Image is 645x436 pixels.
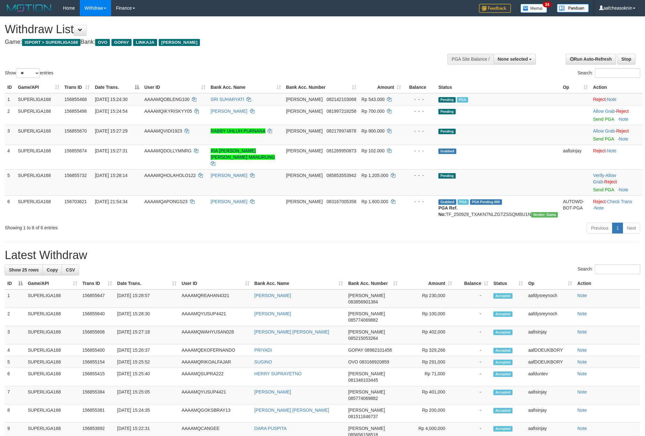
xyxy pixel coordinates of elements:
td: Rp 100,000 [400,308,455,326]
td: [DATE] 15:26:37 [115,344,179,356]
td: [DATE] 15:25:40 [115,368,179,386]
td: - [455,356,491,368]
a: Note [577,389,587,394]
a: Note [577,371,587,376]
td: SUPERLIGA168 [15,145,62,169]
a: Allow Grab [593,173,616,184]
span: [PERSON_NAME] [286,128,323,134]
span: [PERSON_NAME] [286,173,323,178]
a: Note [619,136,628,142]
th: Bank Acc. Name: activate to sort column ascending [208,81,284,93]
span: Marked by aafheankoy [457,97,468,103]
td: [DATE] 15:24:35 [115,404,179,423]
td: 8 [5,404,25,423]
th: Bank Acc. Number: activate to sort column ascending [284,81,359,93]
label: Search: [578,264,640,274]
td: TF_250929_TXAKN7NLZGTZSSQMBU1N [436,195,560,220]
td: Rp 291,000 [400,356,455,368]
span: Accepted [493,293,512,299]
div: - - - [406,128,433,134]
a: RIA [PERSON_NAME] [PERSON_NAME] MANURUNG [211,148,275,160]
a: Reject [593,97,606,102]
a: Copy [42,264,62,275]
a: Verify [593,173,604,178]
a: Allow Grab [593,128,615,134]
span: Copy 085774069882 to clipboard [348,396,378,401]
span: AAAAMQHOLAHOLO122 [144,173,196,178]
td: AAAAMQGOKSBRAY13 [179,404,252,423]
th: ID: activate to sort column descending [5,278,25,289]
span: [DATE] 15:27:29 [95,128,127,134]
th: User ID: activate to sort column ascending [142,81,208,93]
span: Accepted [493,348,512,353]
button: None selected [494,54,536,65]
td: 3 [5,125,15,145]
a: Send PGA [593,187,614,192]
a: [PERSON_NAME] [PERSON_NAME] [254,329,329,334]
span: [DATE] 15:24:30 [95,97,127,102]
span: · [593,128,616,134]
span: [PERSON_NAME] [348,311,385,316]
span: Copy 081269950873 to clipboard [326,148,356,153]
td: 2 [5,308,25,326]
th: Action [590,81,642,93]
b: PGA Ref. No: [438,205,458,217]
a: Previous [587,223,612,233]
td: AAAAMQWAHYUSAN028 [179,326,252,344]
span: Accepted [493,330,512,335]
td: Rp 329,266 [400,344,455,356]
a: PRIYADI [254,348,272,353]
td: AAAAMQYUSUP4421 [179,308,252,326]
td: aafdysreynoch [526,308,575,326]
th: ID [5,81,15,93]
th: Balance: activate to sort column ascending [455,278,491,289]
td: 156855415 [80,368,115,386]
th: User ID: activate to sort column ascending [179,278,252,289]
th: Bank Acc. Name: activate to sort column ascending [252,278,346,289]
span: [PERSON_NAME] [159,39,200,46]
label: Search: [578,68,640,78]
span: 156855468 [64,97,87,102]
a: 1 [612,223,623,233]
a: Show 25 rows [5,264,43,275]
th: Trans ID: activate to sort column ascending [80,278,115,289]
input: Search: [595,68,640,78]
td: 5 [5,356,25,368]
a: Note [577,359,587,364]
td: SUPERLIGA168 [15,125,62,145]
th: Status [436,81,560,93]
label: Show entries [5,68,53,78]
span: CSV [66,267,75,272]
td: · · [590,169,642,195]
span: Copy 083856901384 to clipboard [348,299,378,304]
td: · · [590,195,642,220]
div: - - - [406,96,433,103]
a: Note [594,205,604,210]
td: aafisinjay [526,386,575,404]
td: 4 [5,344,25,356]
th: Amount: activate to sort column ascending [359,81,404,93]
span: PGA Pending [470,199,502,205]
div: Showing 1 to 6 of 6 entries [5,222,264,231]
td: SUPERLIGA168 [15,93,62,105]
td: SUPERLIGA168 [25,289,80,308]
span: Accepted [493,426,512,432]
td: SUPERLIGA168 [15,169,62,195]
a: [PERSON_NAME] [211,173,247,178]
a: [PERSON_NAME] [211,199,247,204]
span: Marked by aafchhiseyha [458,199,469,205]
span: Accepted [493,360,512,365]
span: Accepted [493,408,512,413]
span: Accepted [493,390,512,395]
img: MOTION_logo.png [5,3,53,13]
td: Rp 401,000 [400,386,455,404]
td: - [455,308,491,326]
a: Note [577,348,587,353]
span: OVO [348,359,358,364]
h1: Latest Withdraw [5,249,640,262]
td: aafisinjay [560,145,590,169]
th: Status: activate to sort column ascending [491,278,526,289]
td: aafisinjay [526,326,575,344]
span: · [593,109,616,114]
th: Date Trans.: activate to sort column ascending [115,278,179,289]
